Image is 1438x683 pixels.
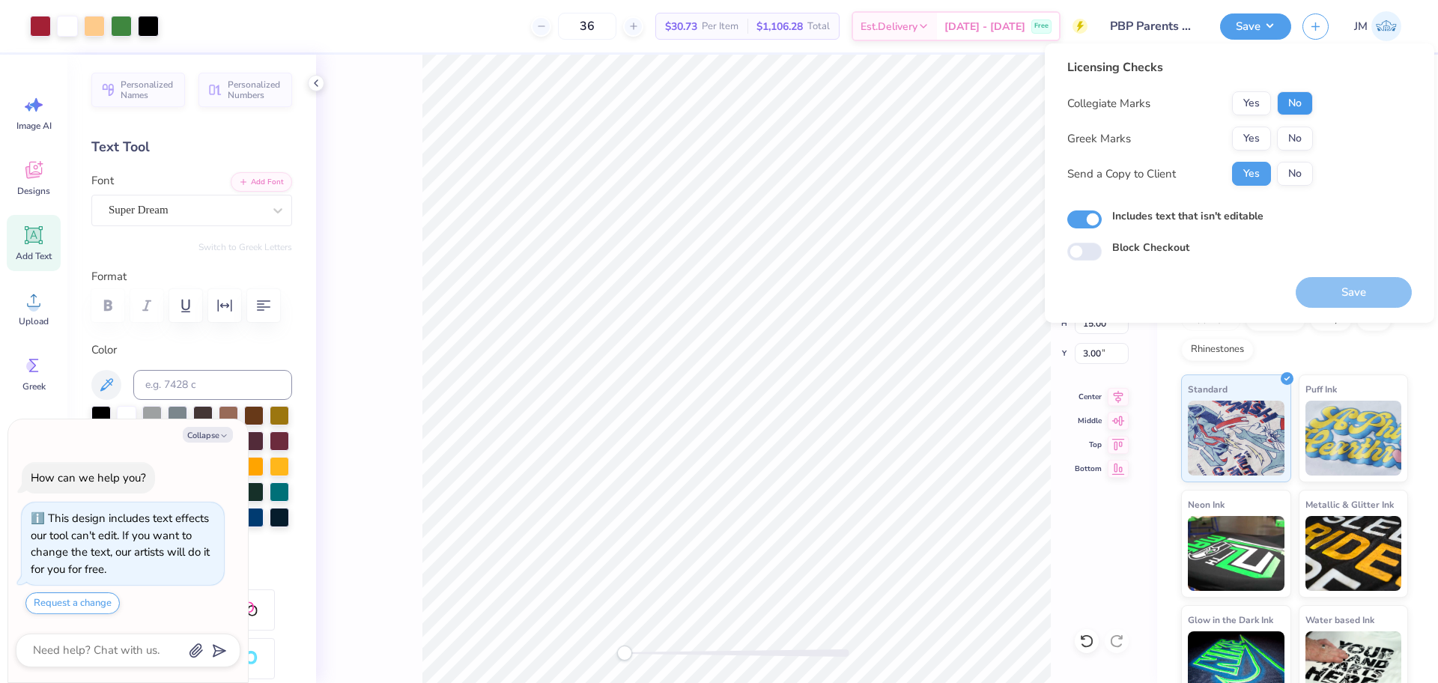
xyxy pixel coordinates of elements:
[1347,11,1408,41] a: JM
[1277,127,1313,151] button: No
[1075,391,1102,403] span: Center
[25,592,120,614] button: Request a change
[198,241,292,253] button: Switch to Greek Letters
[1112,208,1263,224] label: Includes text that isn't editable
[1277,91,1313,115] button: No
[31,470,146,485] div: How can we help you?
[19,315,49,327] span: Upload
[91,137,292,157] div: Text Tool
[1305,497,1394,512] span: Metallic & Glitter Ink
[1232,91,1271,115] button: Yes
[1305,516,1402,591] img: Metallic & Glitter Ink
[756,19,803,34] span: $1,106.28
[183,427,233,443] button: Collapse
[1075,463,1102,475] span: Bottom
[665,19,697,34] span: $30.73
[91,341,292,359] label: Color
[91,268,292,285] label: Format
[1067,166,1176,183] div: Send a Copy to Client
[198,73,292,107] button: Personalized Numbers
[1067,95,1150,112] div: Collegiate Marks
[1354,18,1368,35] span: JM
[91,172,114,189] label: Font
[1112,240,1189,255] label: Block Checkout
[22,380,46,392] span: Greek
[133,370,292,400] input: e.g. 7428 c
[228,79,283,100] span: Personalized Numbers
[807,19,830,34] span: Total
[16,250,52,262] span: Add Text
[1034,21,1049,31] span: Free
[1371,11,1401,41] img: John Michael Binayas
[1220,13,1291,40] button: Save
[1188,612,1273,628] span: Glow in the Dark Ink
[231,172,292,192] button: Add Font
[1277,162,1313,186] button: No
[1181,339,1254,361] div: Rhinestones
[558,13,616,40] input: – –
[31,511,210,577] div: This design includes text effects our tool can't edit. If you want to change the text, our artist...
[91,73,185,107] button: Personalized Names
[1188,497,1225,512] span: Neon Ink
[1075,415,1102,427] span: Middle
[1232,162,1271,186] button: Yes
[861,19,917,34] span: Est. Delivery
[1099,11,1209,41] input: Untitled Design
[702,19,738,34] span: Per Item
[944,19,1025,34] span: [DATE] - [DATE]
[1305,381,1337,397] span: Puff Ink
[121,79,176,100] span: Personalized Names
[1305,612,1374,628] span: Water based Ink
[1232,127,1271,151] button: Yes
[1188,516,1284,591] img: Neon Ink
[1305,401,1402,476] img: Puff Ink
[17,185,50,197] span: Designs
[1188,381,1228,397] span: Standard
[1075,439,1102,451] span: Top
[1067,58,1313,76] div: Licensing Checks
[1067,130,1131,148] div: Greek Marks
[1188,401,1284,476] img: Standard
[16,120,52,132] span: Image AI
[617,646,632,661] div: Accessibility label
